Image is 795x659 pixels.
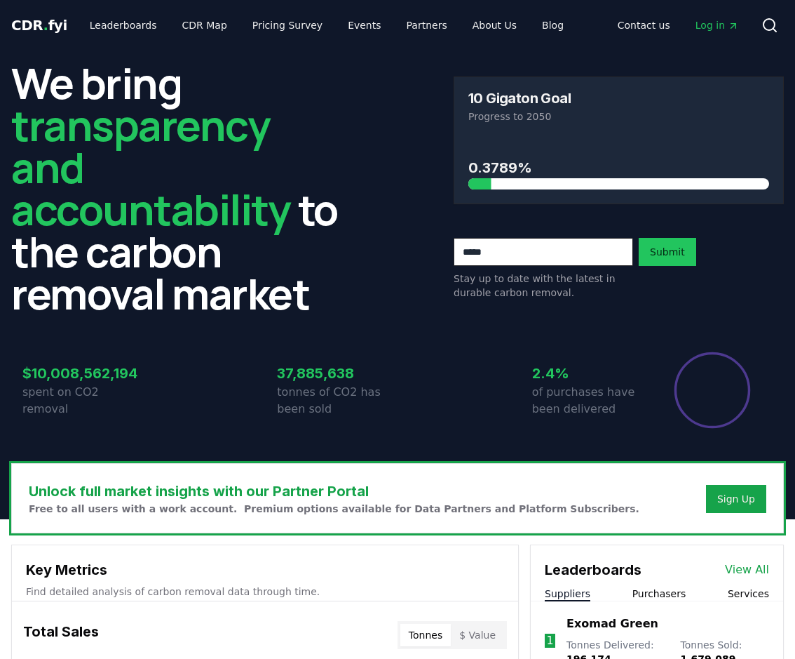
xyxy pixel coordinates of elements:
[606,13,681,38] a: Contact us
[11,15,67,35] a: CDR.fyi
[545,559,641,580] h3: Leaderboards
[11,96,290,238] span: transparency and accountability
[532,384,653,418] p: of purchases have been delivered
[395,13,458,38] a: Partners
[461,13,528,38] a: About Us
[531,13,575,38] a: Blog
[728,587,769,601] button: Services
[11,17,67,34] span: CDR fyi
[29,502,639,516] p: Free to all users with a work account. Premium options available for Data Partners and Platform S...
[632,587,686,601] button: Purchasers
[566,615,658,632] a: Exomad Green
[639,238,696,266] button: Submit
[532,363,653,384] h3: 2.4%
[22,363,143,384] h3: $10,008,562,194
[545,587,590,601] button: Suppliers
[43,17,48,34] span: .
[29,481,639,502] h3: Unlock full market insights with our Partner Portal
[26,585,504,599] p: Find detailed analysis of carbon removal data through time.
[673,351,752,430] div: Percentage of sales delivered
[684,13,750,38] a: Log in
[468,91,571,105] h3: 10 Gigaton Goal
[23,621,99,649] h3: Total Sales
[695,18,739,32] span: Log in
[337,13,392,38] a: Events
[400,624,451,646] button: Tonnes
[241,13,334,38] a: Pricing Survey
[277,363,397,384] h3: 37,885,638
[277,384,397,418] p: tonnes of CO2 has been sold
[26,559,504,580] h3: Key Metrics
[468,109,769,124] p: Progress to 2050
[546,632,553,649] p: 1
[706,485,766,513] button: Sign Up
[717,492,755,506] a: Sign Up
[79,13,575,38] nav: Main
[22,384,143,418] p: spent on CO2 removal
[468,157,769,178] h3: 0.3789%
[171,13,238,38] a: CDR Map
[11,62,341,314] h2: We bring to the carbon removal market
[454,272,633,300] p: Stay up to date with the latest in durable carbon removal.
[451,624,504,646] button: $ Value
[606,13,750,38] nav: Main
[725,561,769,578] a: View All
[79,13,168,38] a: Leaderboards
